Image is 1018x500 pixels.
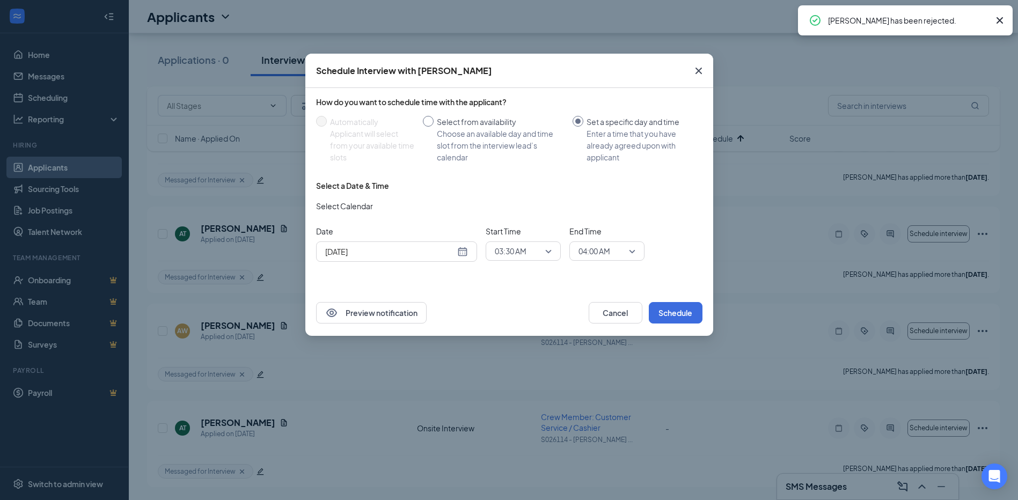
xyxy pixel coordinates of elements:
[325,246,455,258] input: Sep 16, 2025
[316,65,492,77] div: Schedule Interview with [PERSON_NAME]
[587,116,694,128] div: Set a specific day and time
[569,225,645,237] span: End Time
[316,225,477,237] span: Date
[316,180,389,191] div: Select a Date & Time
[589,302,642,323] button: Cancel
[316,200,373,212] span: Select Calendar
[437,116,564,128] div: Select from availability
[325,306,338,319] svg: Eye
[828,14,989,27] div: [PERSON_NAME] has been rejected.
[330,128,414,163] div: Applicant will select from your available time slots
[316,97,702,107] div: How do you want to schedule time with the applicant?
[316,302,427,323] button: EyePreview notification
[809,14,822,27] svg: CheckmarkCircle
[692,64,705,77] svg: Cross
[993,14,1006,27] svg: Cross
[684,54,713,88] button: Close
[587,128,694,163] div: Enter a time that you have already agreed upon with applicant
[578,243,610,259] span: 04:00 AM
[649,302,702,323] button: Schedule
[437,128,564,163] div: Choose an available day and time slot from the interview lead’s calendar
[495,243,526,259] span: 03:30 AM
[486,225,561,237] span: Start Time
[982,464,1007,489] div: Open Intercom Messenger
[330,116,414,128] div: Automatically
